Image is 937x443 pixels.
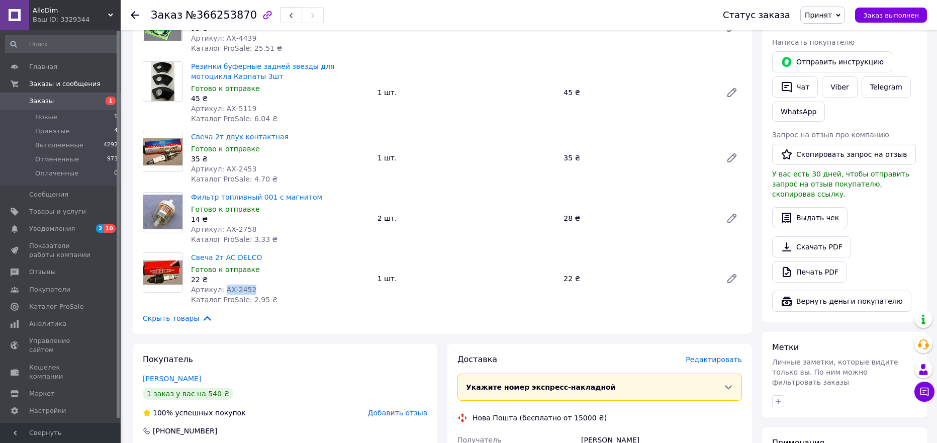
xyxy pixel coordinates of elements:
[35,113,57,122] span: Новые
[185,9,257,21] span: №366253870
[863,12,919,19] span: Заказ выполнен
[191,225,256,233] span: Артикул: АХ-2758
[153,409,173,417] span: 100%
[35,141,83,150] span: Выполненные
[559,211,718,225] div: 28 ₴
[29,336,93,355] span: Управление сайтом
[35,155,79,164] span: Отмененные
[33,6,108,15] span: AlloDim
[114,113,118,122] span: 1
[143,260,182,285] img: Свеча 2т AC DELCO
[559,85,718,100] div: 45 ₴
[772,358,898,386] span: Личные заметки, которые видите только вы. По ним можно фильтровать заказы
[191,133,289,141] a: Свеча 2т двух контактная
[772,291,911,312] button: Вернуть деньги покупателю
[29,302,83,311] span: Каталог ProSale
[466,383,616,391] span: Укажите номер экспресс-накладной
[131,10,139,20] div: Вернуться назад
[191,94,369,104] div: 45 ₴
[855,8,927,23] button: Заказ выполнен
[114,127,118,136] span: 4
[29,406,66,415] span: Настройки
[772,102,825,122] a: WhatsApp
[5,35,119,53] input: Поиск
[772,38,855,46] span: Написать покупателю
[104,141,118,150] span: 4292
[107,155,118,164] span: 973
[191,214,369,224] div: 14 ₴
[29,363,93,381] span: Кошелек компании
[191,62,334,80] a: Резинки буферные задней звезды для мотоцикла Карпаты 3шт
[35,127,70,136] span: Принятые
[772,207,848,228] button: Выдать чек
[191,205,260,213] span: Готово к отправке
[29,207,86,216] span: Товары и услуги
[143,355,193,364] span: Покупатель
[191,44,282,52] span: Каталог ProSale: 25.51 ₴
[191,193,322,201] a: Фильтр топливный 001 с магнитом
[191,265,260,274] span: Готово к отправке
[29,389,55,398] span: Маркет
[191,105,256,113] span: Артикул: АХ-5119
[373,85,560,100] div: 1 шт.
[373,151,560,165] div: 1 шт.
[29,224,75,233] span: Уведомления
[33,15,121,24] div: Ваш ID: 3329344
[29,319,66,328] span: Аналитика
[373,211,560,225] div: 2 шт.
[772,144,916,165] button: Скопировать запрос на отзыв
[723,10,790,20] div: Статус заказа
[722,208,742,228] a: Редактировать
[772,131,889,139] span: Запрос на отзыв про компанию
[29,190,68,199] span: Сообщения
[368,409,427,417] span: Добавить отзыв
[191,235,277,243] span: Каталог ProSale: 3.33 ₴
[29,285,70,294] span: Покупатели
[772,76,818,98] button: Чат
[914,382,934,402] button: Чат с покупателем
[772,342,799,352] span: Метки
[143,388,233,400] div: 1 заказ у вас на 540 ₴
[457,355,497,364] span: Доставка
[191,165,256,173] span: Артикул: АХ-2453
[772,51,892,72] button: Отправить инструкцию
[29,268,56,277] span: Отзывы
[722,82,742,103] a: Редактировать
[106,97,116,105] span: 1
[191,296,277,304] span: Каталог ProSale: 2.95 ₴
[191,253,262,261] a: Свеча 2т AC DELCO
[143,313,213,324] span: Скрыть товары
[35,169,78,178] span: Оплаченные
[29,79,101,88] span: Заказы и сообщения
[96,224,104,233] span: 2
[29,97,54,106] span: Заказы
[191,34,256,42] span: Артикул: АХ-4439
[822,76,857,98] a: Viber
[191,286,256,294] span: Артикул: АХ-2452
[373,272,560,286] div: 1 шт.
[686,356,742,364] span: Редактировать
[191,175,277,183] span: Каталог ProSale: 4.70 ₴
[104,224,116,233] span: 10
[470,413,609,423] div: Нова Пошта (бесплатно от 15000 ₴)
[559,272,718,286] div: 22 ₴
[772,236,851,257] a: Скачать PDF
[151,9,182,21] span: Заказ
[862,76,911,98] a: Telegram
[152,426,218,436] div: [PHONE_NUMBER]
[29,62,57,71] span: Главная
[805,11,832,19] span: Принят
[772,170,909,198] span: У вас есть 30 дней, чтобы отправить запрос на отзыв покупателю, скопировав ссылку.
[191,84,260,93] span: Готово к отправке
[143,375,201,383] a: [PERSON_NAME]
[143,408,246,418] div: успешных покупок
[191,154,369,164] div: 35 ₴
[191,115,277,123] span: Каталог ProSale: 6.04 ₴
[143,138,182,165] img: Свеча 2т двух контактная
[559,151,718,165] div: 35 ₴
[191,145,260,153] span: Готово к отправке
[722,148,742,168] a: Редактировать
[151,62,175,101] img: Резинки буферные задней звезды для мотоцикла Карпаты 3шт
[722,269,742,289] a: Редактировать
[191,275,369,285] div: 22 ₴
